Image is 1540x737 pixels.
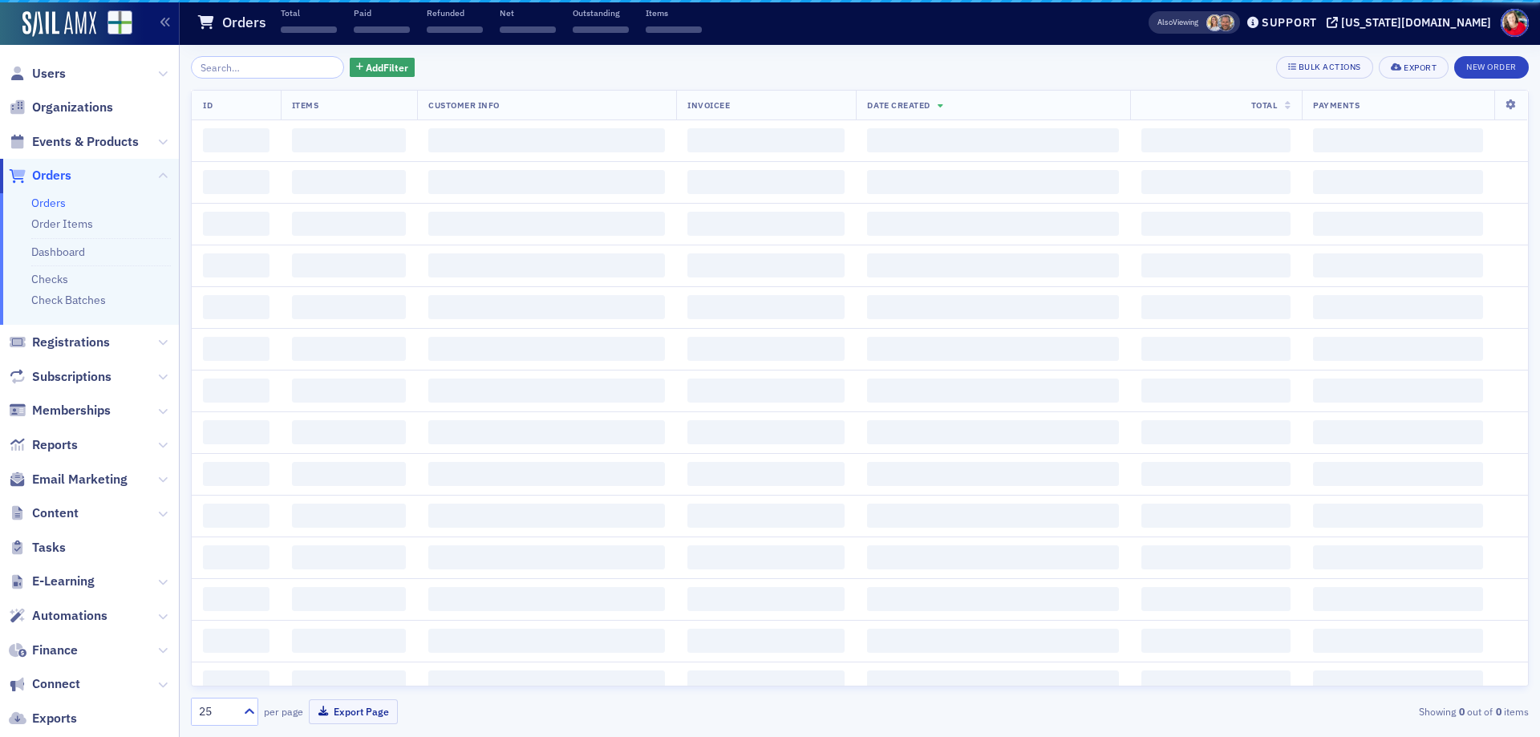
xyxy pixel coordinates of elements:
[687,99,730,111] span: Invoicee
[264,704,303,719] label: per page
[9,436,78,454] a: Reports
[9,471,128,488] a: Email Marketing
[687,379,845,403] span: ‌
[1313,504,1483,528] span: ‌
[867,504,1118,528] span: ‌
[428,545,665,569] span: ‌
[573,26,629,33] span: ‌
[31,293,106,307] a: Check Batches
[1262,15,1317,30] div: Support
[1218,14,1234,31] span: Greg Rittler
[1141,629,1291,653] span: ‌
[203,629,269,653] span: ‌
[1141,128,1291,152] span: ‌
[9,368,111,386] a: Subscriptions
[867,212,1118,236] span: ‌
[687,253,845,277] span: ‌
[9,607,107,625] a: Automations
[1327,17,1497,28] button: [US_STATE][DOMAIN_NAME]
[427,26,483,33] span: ‌
[32,167,71,184] span: Orders
[500,7,556,18] p: Net
[1313,379,1483,403] span: ‌
[687,670,845,694] span: ‌
[199,703,234,720] div: 25
[867,170,1118,194] span: ‌
[1313,462,1483,486] span: ‌
[428,337,665,361] span: ‌
[867,337,1118,361] span: ‌
[32,334,110,351] span: Registrations
[354,7,410,18] p: Paid
[1141,462,1291,486] span: ‌
[354,26,410,33] span: ‌
[292,670,406,694] span: ‌
[428,420,665,444] span: ‌
[203,420,269,444] span: ‌
[1341,15,1491,30] div: [US_STATE][DOMAIN_NAME]
[366,60,408,75] span: Add Filter
[428,587,665,611] span: ‌
[1141,170,1291,194] span: ‌
[867,545,1118,569] span: ‌
[292,337,406,361] span: ‌
[9,539,66,557] a: Tasks
[1313,629,1483,653] span: ‌
[203,337,269,361] span: ‌
[203,295,269,319] span: ‌
[32,607,107,625] span: Automations
[9,642,78,659] a: Finance
[32,133,139,151] span: Events & Products
[9,99,113,116] a: Organizations
[687,587,845,611] span: ‌
[292,295,406,319] span: ‌
[292,504,406,528] span: ‌
[1456,704,1467,719] strong: 0
[31,245,85,259] a: Dashboard
[867,462,1118,486] span: ‌
[203,545,269,569] span: ‌
[203,128,269,152] span: ‌
[428,99,500,111] span: Customer Info
[428,170,665,194] span: ‌
[867,629,1118,653] span: ‌
[867,295,1118,319] span: ‌
[500,26,556,33] span: ‌
[32,710,77,727] span: Exports
[1404,63,1437,72] div: Export
[1141,337,1291,361] span: ‌
[1299,63,1361,71] div: Bulk Actions
[9,710,77,727] a: Exports
[1313,99,1360,111] span: Payments
[428,379,665,403] span: ‌
[1276,56,1373,79] button: Bulk Actions
[1379,56,1449,79] button: Export
[292,629,406,653] span: ‌
[292,128,406,152] span: ‌
[203,670,269,694] span: ‌
[428,295,665,319] span: ‌
[1501,9,1529,37] span: Profile
[292,99,319,111] span: Items
[32,573,95,590] span: E-Learning
[1094,704,1529,719] div: Showing out of items
[292,379,406,403] span: ‌
[32,436,78,454] span: Reports
[9,573,95,590] a: E-Learning
[1313,670,1483,694] span: ‌
[687,212,845,236] span: ‌
[1313,420,1483,444] span: ‌
[9,167,71,184] a: Orders
[32,402,111,419] span: Memberships
[867,128,1118,152] span: ‌
[22,11,96,37] img: SailAMX
[9,675,80,693] a: Connect
[31,217,93,231] a: Order Items
[292,253,406,277] span: ‌
[203,170,269,194] span: ‌
[428,253,665,277] span: ‌
[428,504,665,528] span: ‌
[427,7,483,18] p: Refunded
[1313,545,1483,569] span: ‌
[1141,379,1291,403] span: ‌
